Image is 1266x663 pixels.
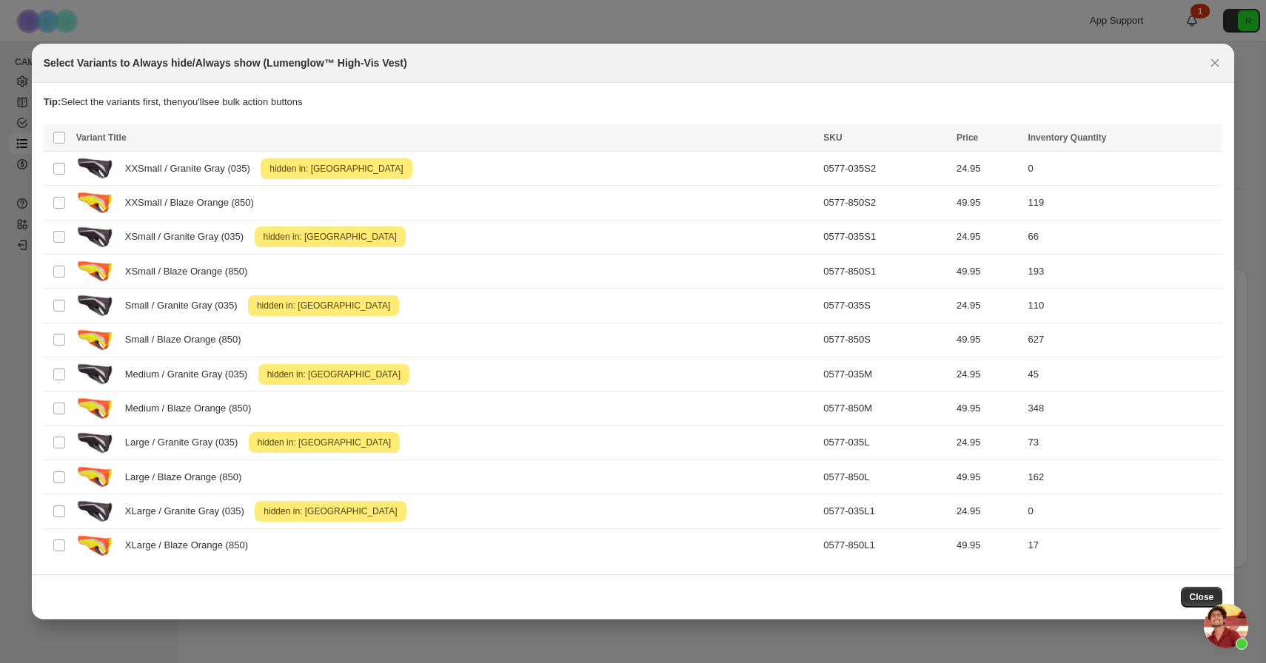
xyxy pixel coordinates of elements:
td: 0577-850S [819,323,952,357]
td: 49.95 [952,255,1024,289]
td: 627 [1023,323,1222,357]
td: 0 [1023,152,1222,186]
td: 17 [1023,528,1222,562]
td: 0 [1023,494,1222,528]
td: 0577-035S2 [819,152,952,186]
span: Small / Blaze Orange (850) [125,332,249,347]
span: Medium / Granite Gray (035) [125,367,255,382]
span: Large / Granite Gray (035) [125,435,246,450]
td: 49.95 [952,186,1024,220]
img: 0577-Lumenglow-Hi-Viz-Jacket-Blaze-Orange-Right-Angle-SMALL.png [76,396,113,420]
td: 0577-035S1 [819,220,952,254]
span: Variant Title [76,132,127,143]
td: 110 [1023,289,1222,323]
td: 0577-850S2 [819,186,952,220]
td: 73 [1023,425,1222,460]
span: XSmall / Granite Gray (035) [125,229,252,244]
td: 348 [1023,391,1222,425]
div: Open chat [1204,604,1248,648]
span: Close [1190,591,1214,603]
td: 24.95 [952,494,1024,528]
td: 49.95 [952,460,1024,494]
span: XXSmall / Granite Gray (035) [125,161,258,176]
img: 0577-Lumenglow-Hi-Viz-Jacket-Blaze-Orange-Right-Angle-SMALL.png [76,190,113,215]
td: 193 [1023,255,1222,289]
span: SKU [823,132,842,143]
span: Inventory Quantity [1028,132,1106,143]
img: 0577-Lumenglow-Hi-Viz-Jacket-Blaze-Orange-Right-Angle-SMALL.png [76,465,113,489]
td: 0577-035M [819,357,952,391]
img: 0577-Lumenglow-Hi-Viz-Jacket-Granite-Gray-Right-Angle-SMALL.png [76,499,113,523]
button: Close [1205,53,1225,73]
img: 0577-Lumenglow-Hi-Viz-Jacket-Granite-Gray-Right-Angle-SMALL.png [76,362,113,386]
td: 119 [1023,186,1222,220]
img: 0577-Lumenglow-Hi-Viz-Jacket-Blaze-Orange-Right-Angle-SMALL.png [76,328,113,352]
img: 0577-Lumenglow-Hi-Viz-Jacket-Granite-Gray-Right-Angle-SMALL.png [76,293,113,317]
span: Large / Blaze Orange (850) [125,470,249,485]
span: Price [957,132,978,143]
span: hidden in: [GEOGRAPHIC_DATA] [261,502,400,520]
td: 24.95 [952,152,1024,186]
span: hidden in: [GEOGRAPHIC_DATA] [254,297,393,314]
span: hidden in: [GEOGRAPHIC_DATA] [261,228,400,246]
td: 0577-850L1 [819,528,952,562]
td: 0577-035L [819,425,952,460]
td: 66 [1023,220,1222,254]
img: 0577-Lumenglow-Hi-Viz-Jacket-Granite-Gray-Right-Angle-SMALL.png [76,431,113,455]
td: 162 [1023,460,1222,494]
strong: Tip: [44,96,61,107]
span: XLarge / Granite Gray (035) [125,504,252,519]
td: 49.95 [952,391,1024,425]
td: 0577-850L [819,460,952,494]
img: 0577-Lumenglow-Hi-Viz-Jacket-Blaze-Orange-Right-Angle-SMALL.png [76,259,113,283]
img: 0577-Lumenglow-Hi-Viz-Jacket-Granite-Gray-Right-Angle-SMALL.png [76,225,113,249]
td: 0577-850S1 [819,255,952,289]
td: 24.95 [952,289,1024,323]
td: 49.95 [952,323,1024,357]
button: Close [1181,587,1223,608]
td: 24.95 [952,357,1024,391]
span: XSmall / Blaze Orange (850) [125,264,255,279]
span: hidden in: [GEOGRAPHIC_DATA] [264,366,403,383]
h2: Select Variants to Always hide/Always show (Lumenglow™ High-Vis Vest) [44,55,407,70]
td: 24.95 [952,220,1024,254]
td: 49.95 [952,528,1024,562]
span: Medium / Blaze Orange (850) [125,401,259,416]
td: 0577-035S [819,289,952,323]
p: Select the variants first, then you'll see bulk action buttons [44,95,1223,110]
img: 0577-Lumenglow-Hi-Viz-Jacket-Blaze-Orange-Right-Angle-SMALL.png [76,534,113,558]
span: XLarge / Blaze Orange (850) [125,538,256,553]
span: Small / Granite Gray (035) [125,298,246,313]
td: 24.95 [952,425,1024,460]
img: 0577-Lumenglow-Hi-Viz-Jacket-Granite-Gray-Right-Angle-SMALL.png [76,156,113,181]
span: XXSmall / Blaze Orange (850) [125,195,262,210]
td: 0577-850M [819,391,952,425]
span: hidden in: [GEOGRAPHIC_DATA] [267,160,406,178]
td: 45 [1023,357,1222,391]
td: 0577-035L1 [819,494,952,528]
span: hidden in: [GEOGRAPHIC_DATA] [255,434,394,451]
